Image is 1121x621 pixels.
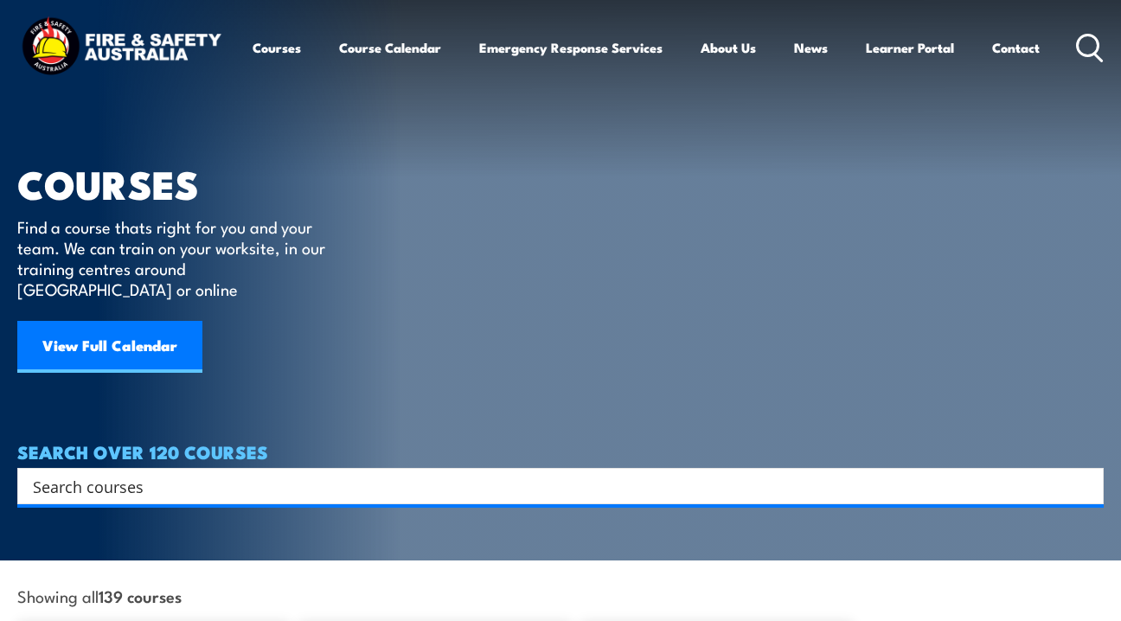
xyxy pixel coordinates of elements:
a: Courses [253,27,301,68]
strong: 139 courses [99,584,182,607]
h4: SEARCH OVER 120 COURSES [17,442,1104,461]
a: About Us [701,27,756,68]
h1: COURSES [17,166,350,200]
input: Search input [33,473,1066,499]
span: Showing all [17,586,182,605]
a: Learner Portal [866,27,954,68]
a: Course Calendar [339,27,441,68]
p: Find a course thats right for you and your team. We can train on your worksite, in our training c... [17,216,333,299]
form: Search form [36,474,1069,498]
a: News [794,27,828,68]
button: Search magnifier button [1073,474,1098,498]
a: Emergency Response Services [479,27,663,68]
a: View Full Calendar [17,321,202,373]
a: Contact [992,27,1040,68]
